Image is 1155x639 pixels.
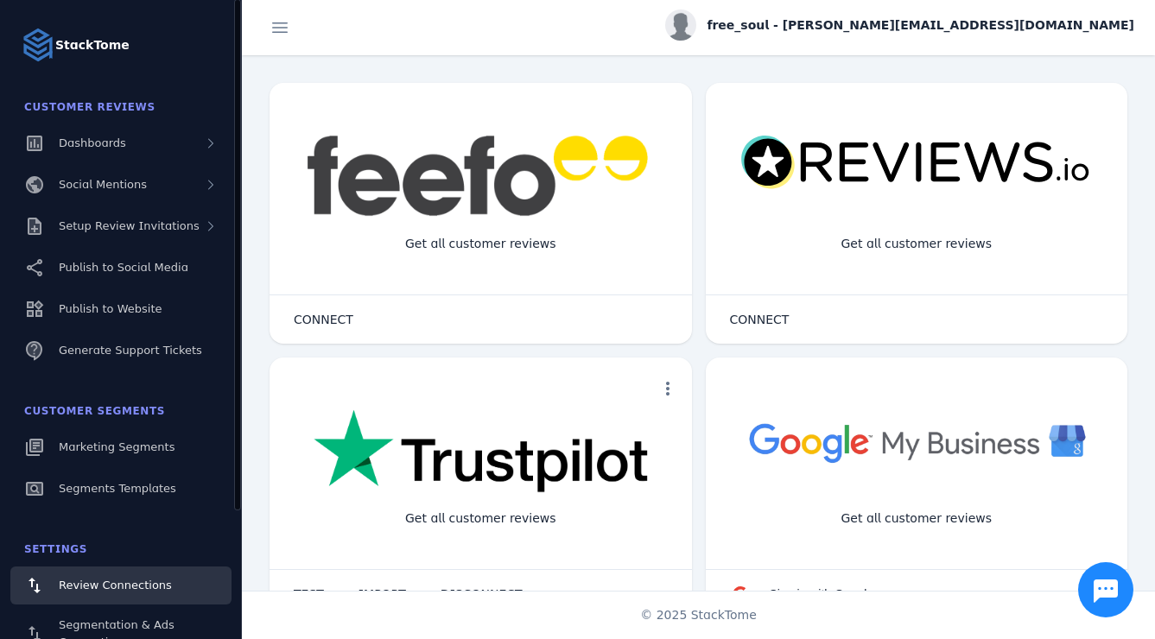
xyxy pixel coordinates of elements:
span: Sign in with Google [770,587,874,601]
span: Customer Segments [24,405,165,417]
div: Get all customer reviews [828,221,1006,267]
img: googlebusiness.png [740,409,1093,475]
img: trustpilot.png [314,409,648,496]
span: Publish to Website [59,302,162,315]
button: Sign in with Google [713,577,892,611]
span: Publish to Social Media [59,261,188,274]
span: Review Connections [59,579,172,592]
span: CONNECT [730,313,790,326]
a: Publish to Social Media [10,249,232,287]
img: profile.jpg [665,9,696,41]
div: Get all customer reviews [391,221,570,267]
span: Marketing Segments [59,440,175,453]
button: DISCONNECT [423,577,540,611]
span: Segments Templates [59,482,176,495]
span: Generate Support Tickets [59,344,202,357]
button: CONNECT [276,302,371,337]
span: Setup Review Invitations [59,219,200,232]
span: CONNECT [294,313,353,326]
div: Get all customer reviews [391,496,570,541]
span: Customer Reviews [24,101,155,113]
span: free_soul - [PERSON_NAME][EMAIL_ADDRESS][DOMAIN_NAME] [707,16,1134,35]
span: IMPORT [359,588,406,600]
button: CONNECT [713,302,807,337]
img: Logo image [21,28,55,62]
button: IMPORT [341,577,423,611]
button: more [650,371,685,406]
img: reviewsio.svg [740,135,1093,191]
a: Review Connections [10,566,232,604]
button: TEST [276,577,341,611]
span: © 2025 StackTome [640,606,757,624]
span: TEST [294,588,324,600]
span: Social Mentions [59,178,147,191]
img: feefo.png [304,135,657,217]
a: Publish to Website [10,290,232,328]
div: Get all customer reviews [828,496,1006,541]
strong: StackTome [55,36,130,54]
span: DISCONNECT [441,588,523,600]
a: Marketing Segments [10,428,232,466]
a: Segments Templates [10,470,232,508]
span: Settings [24,543,87,555]
span: Dashboards [59,136,126,149]
button: free_soul - [PERSON_NAME][EMAIL_ADDRESS][DOMAIN_NAME] [665,9,1134,41]
a: Generate Support Tickets [10,332,232,370]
